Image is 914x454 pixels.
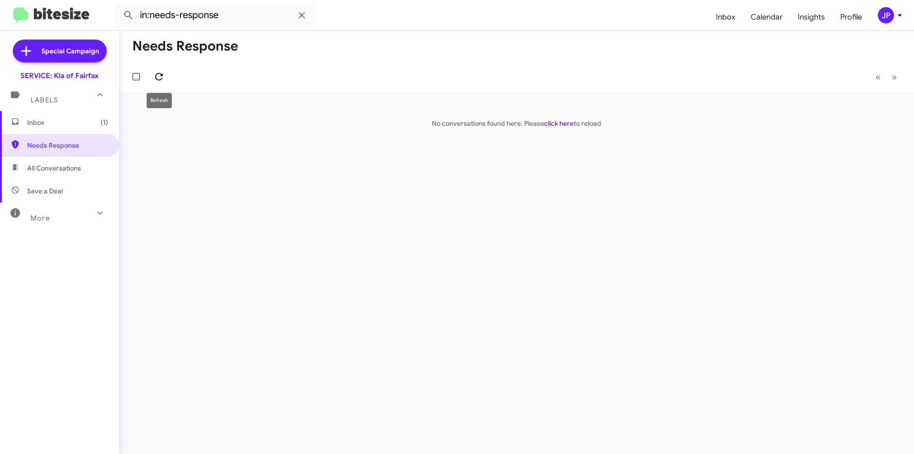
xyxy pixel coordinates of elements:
[870,67,903,87] nav: Page navigation example
[544,119,574,128] a: click here
[27,141,108,150] span: Needs Response
[892,71,897,83] span: »
[743,3,790,31] a: Calendar
[27,118,108,127] span: Inbox
[870,7,904,23] button: JP
[13,40,107,62] a: Special Campaign
[870,67,886,87] button: Previous
[20,71,99,81] div: SERVICE: Kia of Fairfax
[27,163,81,173] span: All Conversations
[100,118,108,127] span: (1)
[30,214,50,222] span: More
[132,39,238,54] h1: Needs Response
[27,186,63,196] span: Save a Deal
[119,119,914,128] p: No conversations found here. Please to reload
[878,7,894,23] div: JP
[833,3,870,31] a: Profile
[875,71,881,83] span: «
[708,3,743,31] a: Inbox
[147,93,172,108] div: Refresh
[886,67,903,87] button: Next
[790,3,833,31] a: Insights
[115,4,315,27] input: Search
[30,96,58,104] span: Labels
[41,46,99,56] span: Special Campaign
